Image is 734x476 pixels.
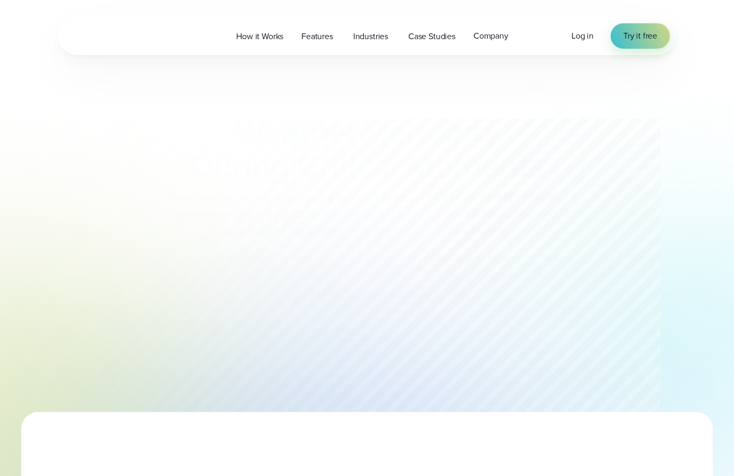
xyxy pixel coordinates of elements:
span: Company [473,30,508,42]
span: Case Studies [408,30,455,43]
span: Industries [353,30,388,43]
span: How it Works [236,30,283,43]
span: Try it free [623,30,657,42]
a: How it Works [227,25,292,47]
a: Case Studies [399,25,464,47]
span: Features [301,30,333,43]
a: Log in [571,30,594,42]
a: Try it free [611,23,670,49]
